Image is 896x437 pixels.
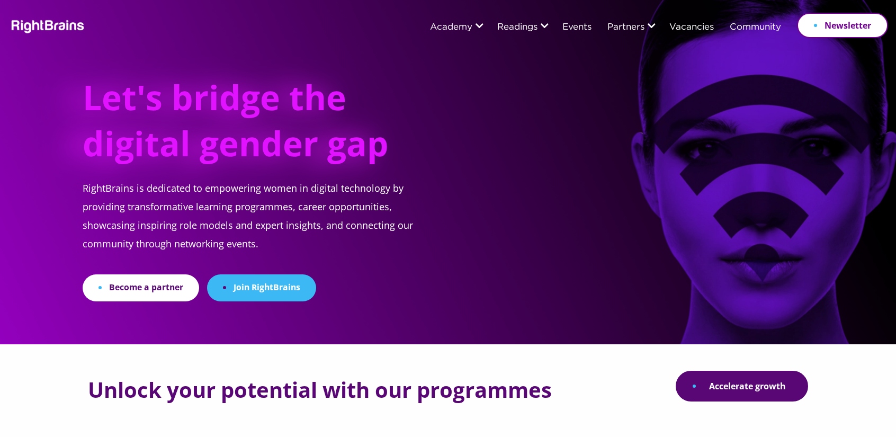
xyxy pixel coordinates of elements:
[497,23,537,32] a: Readings
[88,378,552,402] h2: Unlock your potential with our programmes
[562,23,592,32] a: Events
[83,74,400,179] h1: Let's bridge the digital gender gap
[730,23,781,32] a: Community
[607,23,644,32] a: Partners
[83,274,199,301] a: Become a partner
[676,371,808,402] a: Accelerate growth
[797,13,888,38] a: Newsletter
[207,274,316,301] a: Join RightBrains
[83,179,438,274] p: RightBrains is dedicated to empowering women in digital technology by providing transformative le...
[430,23,472,32] a: Academy
[8,18,85,33] img: Rightbrains
[669,23,714,32] a: Vacancies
